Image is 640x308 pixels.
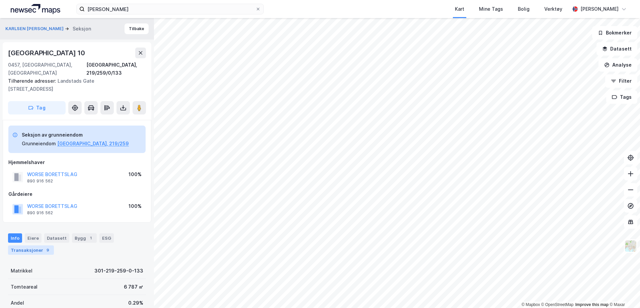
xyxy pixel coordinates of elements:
a: OpenStreetMap [541,302,574,307]
div: Seksjon [73,25,91,33]
iframe: Chat Widget [607,276,640,308]
div: Landstads Gate [STREET_ADDRESS] [8,77,141,93]
div: Gårdeiere [8,190,146,198]
div: ESG [99,233,114,243]
div: 890 916 562 [27,178,53,184]
div: [PERSON_NAME] [580,5,619,13]
div: 0.29% [128,299,143,307]
button: Bokmerker [592,26,637,40]
span: Tilhørende adresser: [8,78,58,84]
img: logo.a4113a55bc3d86da70a041830d287a7e.svg [11,4,60,14]
div: Transaksjoner [8,245,54,255]
button: Datasett [596,42,637,56]
div: Info [8,233,22,243]
button: Analyse [598,58,637,72]
img: Z [624,240,637,252]
div: Verktøy [544,5,562,13]
div: Tomteareal [11,283,37,291]
div: 0457, [GEOGRAPHIC_DATA], [GEOGRAPHIC_DATA] [8,61,86,77]
div: Eiere [25,233,42,243]
div: [GEOGRAPHIC_DATA] 10 [8,48,86,58]
div: 890 916 562 [27,210,53,216]
div: 6 787 ㎡ [124,283,143,291]
a: Mapbox [522,302,540,307]
div: Bolig [518,5,530,13]
input: Søk på adresse, matrikkel, gårdeiere, leietakere eller personer [85,4,255,14]
div: Seksjon av grunneiendom [22,131,129,139]
button: KARLSEN [PERSON_NAME] [5,25,65,32]
a: Improve this map [575,302,609,307]
button: Tags [606,90,637,104]
div: 100% [129,170,142,178]
div: Andel [11,299,24,307]
button: Tilbake [125,23,149,34]
div: [GEOGRAPHIC_DATA], 219/259/0/133 [86,61,146,77]
div: 100% [129,202,142,210]
div: Kontrollprogram for chat [607,276,640,308]
div: Hjemmelshaver [8,158,146,166]
div: Datasett [44,233,69,243]
div: Kart [455,5,464,13]
div: Mine Tags [479,5,503,13]
div: Bygg [72,233,97,243]
div: 9 [45,247,51,253]
button: [GEOGRAPHIC_DATA], 219/259 [57,140,129,148]
button: Tag [8,101,66,114]
div: 301-219-259-0-133 [94,267,143,275]
div: 1 [87,235,94,241]
button: Filter [605,74,637,88]
div: Matrikkel [11,267,32,275]
div: Grunneiendom [22,140,56,148]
